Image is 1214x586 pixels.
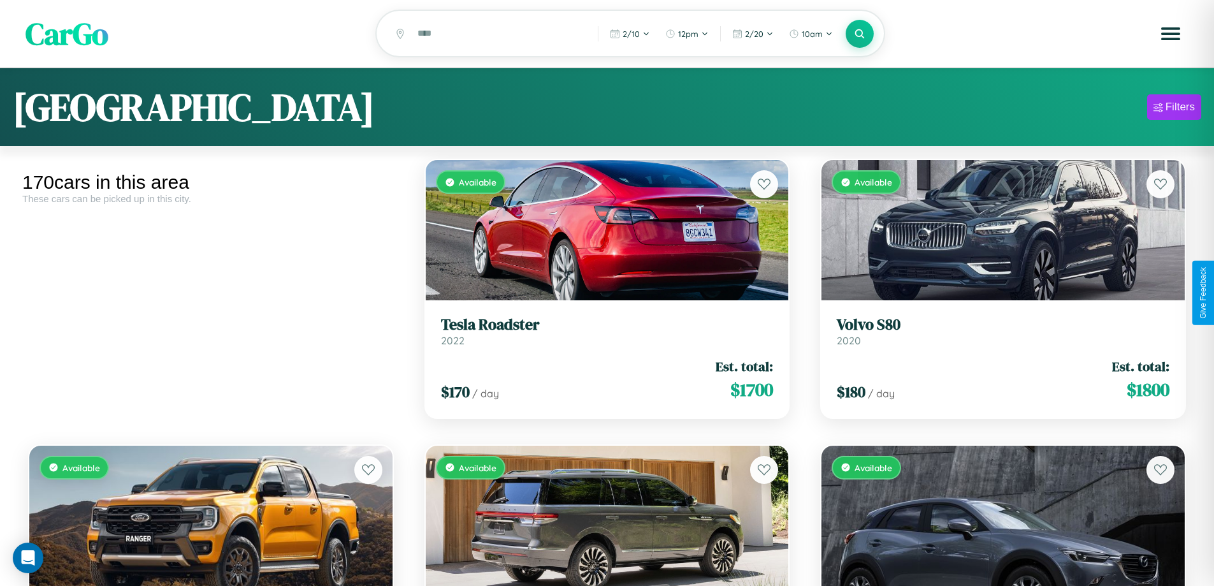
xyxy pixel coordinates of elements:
[603,24,656,44] button: 2/10
[13,81,375,133] h1: [GEOGRAPHIC_DATA]
[837,334,861,347] span: 2020
[1153,16,1189,52] button: Open menu
[802,29,823,39] span: 10am
[22,172,400,193] div: 170 cars in this area
[745,29,763,39] span: 2 / 20
[1166,101,1195,114] div: Filters
[783,24,839,44] button: 10am
[472,387,499,400] span: / day
[1127,377,1169,402] span: $ 1800
[726,24,780,44] button: 2/20
[837,381,865,402] span: $ 180
[659,24,715,44] button: 12pm
[1112,357,1169,376] span: Est. total:
[716,357,773,376] span: Est. total:
[1199,267,1208,319] div: Give Feedback
[855,462,892,473] span: Available
[22,193,400,204] div: These cars can be picked up in this city.
[855,177,892,187] span: Available
[623,29,640,39] span: 2 / 10
[441,316,774,347] a: Tesla Roadster2022
[678,29,698,39] span: 12pm
[459,462,496,473] span: Available
[25,13,108,55] span: CarGo
[62,462,100,473] span: Available
[13,543,43,573] div: Open Intercom Messenger
[730,377,773,402] span: $ 1700
[1147,94,1201,120] button: Filters
[459,177,496,187] span: Available
[837,316,1169,334] h3: Volvo S80
[441,381,470,402] span: $ 170
[441,316,774,334] h3: Tesla Roadster
[868,387,895,400] span: / day
[441,334,465,347] span: 2022
[837,316,1169,347] a: Volvo S802020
